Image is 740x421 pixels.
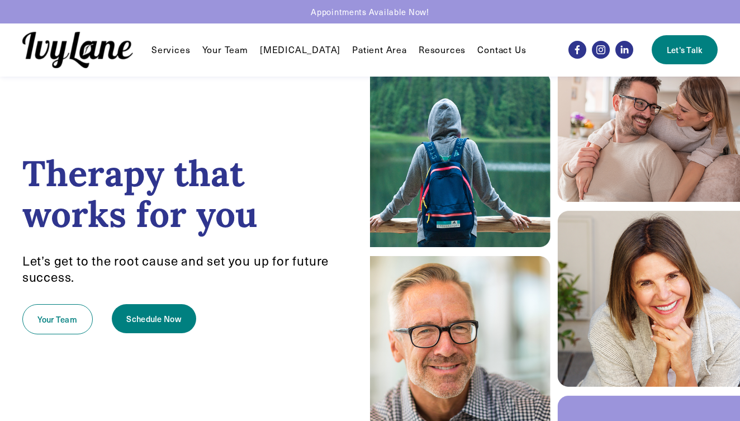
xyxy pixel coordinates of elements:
span: Resources [419,44,466,56]
a: Instagram [592,41,610,59]
strong: Therapy that works for you [22,150,258,237]
a: Contact Us [477,43,526,56]
a: Let's Talk [652,35,718,64]
img: Ivy Lane Counseling &mdash; Therapy that works for you [22,32,133,68]
a: Facebook [568,41,586,59]
a: LinkedIn [615,41,633,59]
a: Your Team [202,43,248,56]
a: [MEDICAL_DATA] [260,43,340,56]
a: folder dropdown [419,43,466,56]
a: folder dropdown [151,43,190,56]
a: Patient Area [352,43,407,56]
a: Schedule Now [112,304,196,333]
span: Let’s get to the root cause and set you up for future success. [22,252,332,285]
span: Services [151,44,190,56]
a: Your Team [22,304,93,334]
